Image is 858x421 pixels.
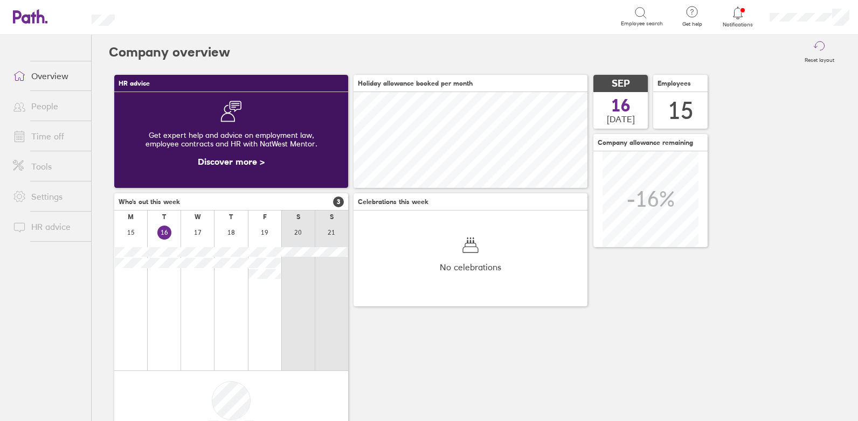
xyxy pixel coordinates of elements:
[675,21,710,27] span: Get help
[123,122,340,157] div: Get expert help and advice on employment law, employee contracts and HR with NatWest Mentor.
[658,80,691,87] span: Employees
[333,197,344,207] span: 3
[607,114,635,124] span: [DATE]
[4,65,91,87] a: Overview
[4,216,91,237] a: HR advice
[4,186,91,207] a: Settings
[358,80,473,87] span: Holiday allowance booked per month
[798,54,841,64] label: Reset layout
[611,97,631,114] span: 16
[358,198,428,206] span: Celebrations this week
[668,97,694,124] div: 15
[119,80,150,87] span: HR advice
[798,35,841,69] button: Reset layout
[721,5,756,28] a: Notifications
[109,35,230,69] h2: Company overview
[330,213,334,221] div: S
[128,213,134,221] div: M
[4,125,91,147] a: Time off
[4,156,91,177] a: Tools
[198,156,265,167] a: Discover more >
[612,78,630,89] span: SEP
[263,213,267,221] div: F
[195,213,201,221] div: W
[440,262,501,272] span: No celebrations
[621,20,663,27] span: Employee search
[162,213,166,221] div: T
[229,213,233,221] div: T
[296,213,300,221] div: S
[721,22,756,28] span: Notifications
[119,198,180,206] span: Who's out this week
[598,139,693,146] span: Company allowance remaining
[4,95,91,117] a: People
[144,11,171,21] div: Search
